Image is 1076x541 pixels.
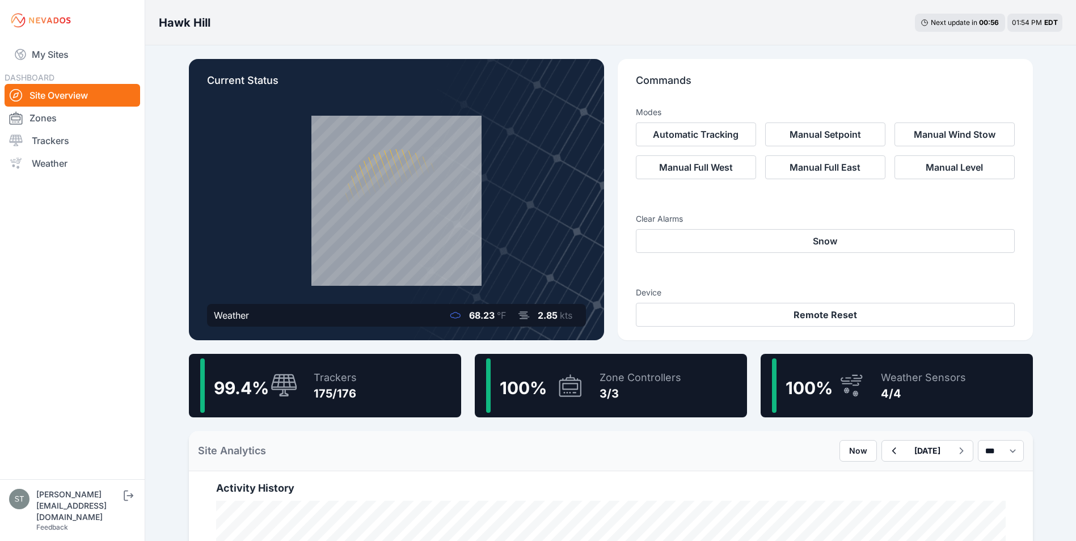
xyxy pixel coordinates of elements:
[765,155,885,179] button: Manual Full East
[786,378,833,398] span: 100 %
[9,11,73,29] img: Nevados
[5,84,140,107] a: Site Overview
[761,354,1033,417] a: 100%Weather Sensors4/4
[931,18,977,27] span: Next update in
[216,480,1006,496] h2: Activity History
[636,303,1015,327] button: Remote Reset
[881,370,966,386] div: Weather Sensors
[314,370,357,386] div: Trackers
[5,107,140,129] a: Zones
[5,73,54,82] span: DASHBOARD
[636,73,1015,98] p: Commands
[214,308,249,322] div: Weather
[314,386,357,401] div: 175/176
[636,107,661,118] h3: Modes
[560,310,572,321] span: kts
[9,489,29,509] img: steve@nevados.solar
[198,443,266,459] h2: Site Analytics
[538,310,558,321] span: 2.85
[36,523,68,531] a: Feedback
[600,386,681,401] div: 3/3
[214,378,269,398] span: 99.4 %
[1044,18,1058,27] span: EDT
[189,354,461,417] a: 99.4%Trackers175/176
[839,440,877,462] button: Now
[636,213,1015,225] h3: Clear Alarms
[475,354,747,417] a: 100%Zone Controllers3/3
[159,15,210,31] h3: Hawk Hill
[500,378,547,398] span: 100 %
[894,122,1015,146] button: Manual Wind Stow
[207,73,586,98] p: Current Status
[881,386,966,401] div: 4/4
[600,370,681,386] div: Zone Controllers
[894,155,1015,179] button: Manual Level
[636,287,1015,298] h3: Device
[1012,18,1042,27] span: 01:54 PM
[36,489,121,523] div: [PERSON_NAME][EMAIL_ADDRESS][DOMAIN_NAME]
[159,8,210,37] nav: Breadcrumb
[765,122,885,146] button: Manual Setpoint
[5,41,140,68] a: My Sites
[636,229,1015,253] button: Snow
[905,441,950,461] button: [DATE]
[636,155,756,179] button: Manual Full West
[5,152,140,175] a: Weather
[469,310,495,321] span: 68.23
[5,129,140,152] a: Trackers
[979,18,999,27] div: 00 : 56
[497,310,506,321] span: °F
[636,122,756,146] button: Automatic Tracking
